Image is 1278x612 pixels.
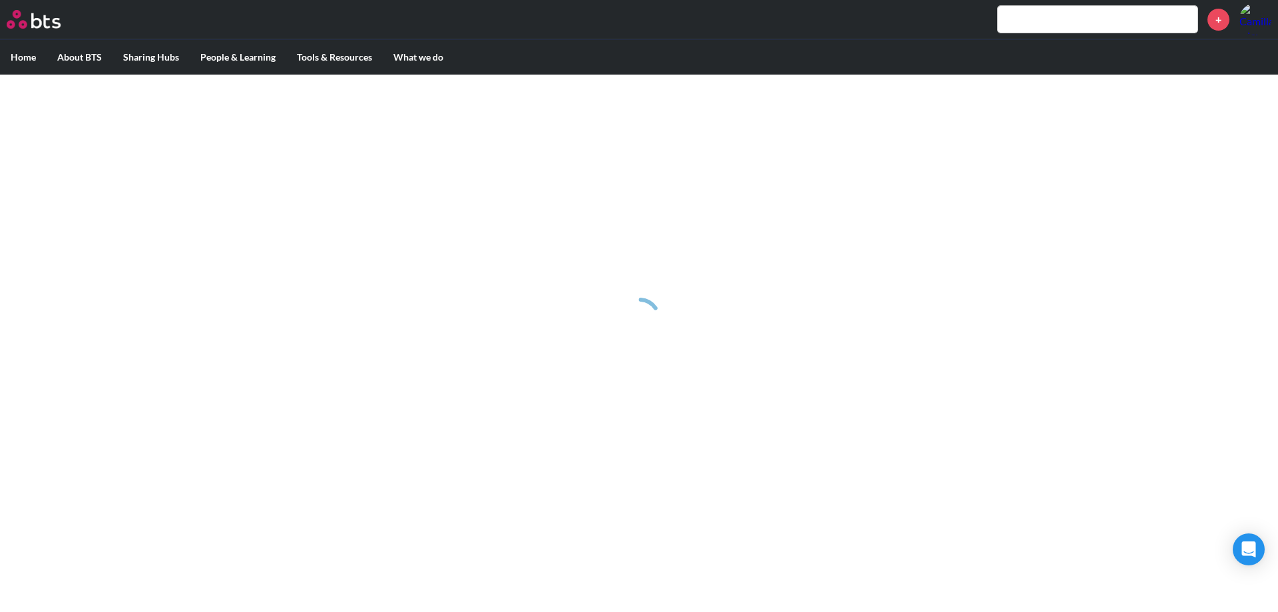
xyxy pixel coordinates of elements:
div: Open Intercom Messenger [1233,533,1265,565]
label: People & Learning [190,40,286,75]
a: Profile [1239,3,1271,35]
img: BTS Logo [7,10,61,29]
a: + [1207,9,1229,31]
img: Camilla Giovagnoli [1239,3,1271,35]
label: About BTS [47,40,112,75]
a: Go home [7,10,85,29]
label: What we do [383,40,454,75]
label: Tools & Resources [286,40,383,75]
label: Sharing Hubs [112,40,190,75]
